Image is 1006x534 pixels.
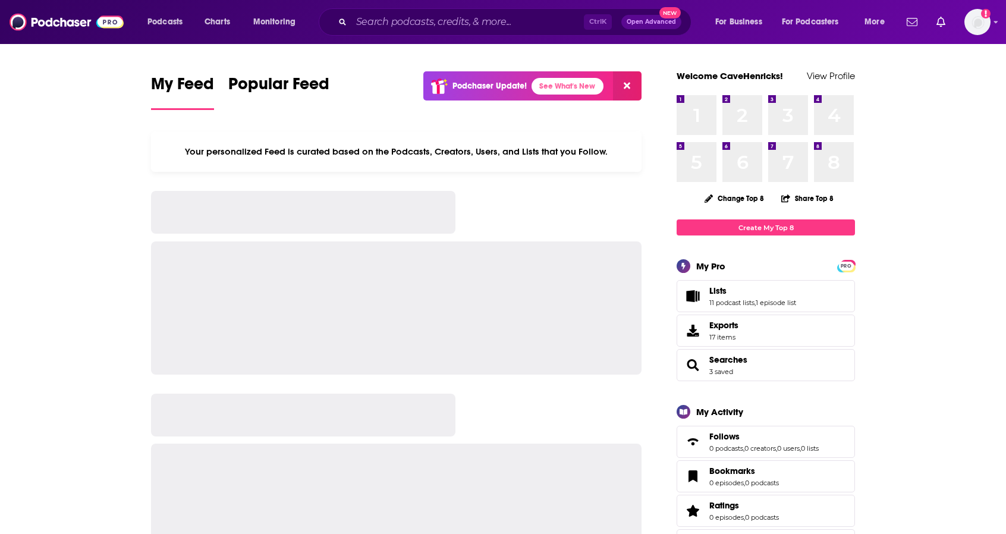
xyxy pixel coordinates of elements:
[677,426,855,458] span: Follows
[677,495,855,527] span: Ratings
[709,500,739,511] span: Ratings
[964,9,991,35] button: Show profile menu
[681,468,705,485] a: Bookmarks
[800,444,801,453] span: ,
[709,500,779,511] a: Ratings
[677,219,855,235] a: Create My Top 8
[709,285,796,296] a: Lists
[801,444,819,453] a: 0 lists
[777,444,800,453] a: 0 users
[681,357,705,373] a: Searches
[627,19,676,25] span: Open Advanced
[253,14,295,30] span: Monitoring
[782,14,839,30] span: For Podcasters
[745,479,779,487] a: 0 podcasts
[709,466,779,476] a: Bookmarks
[707,12,777,32] button: open menu
[697,191,771,206] button: Change Top 8
[709,285,727,296] span: Lists
[709,320,738,331] span: Exports
[147,14,183,30] span: Podcasts
[856,12,900,32] button: open menu
[709,479,744,487] a: 0 episodes
[709,431,819,442] a: Follows
[696,406,743,417] div: My Activity
[197,12,237,32] a: Charts
[744,444,776,453] a: 0 creators
[709,333,738,341] span: 17 items
[964,9,991,35] span: Logged in as CaveHenricks
[151,131,642,172] div: Your personalized Feed is curated based on the Podcasts, Creators, Users, and Lists that you Follow.
[532,78,603,95] a: See What's New
[981,9,991,18] svg: Add a profile image
[677,280,855,312] span: Lists
[681,434,705,450] a: Follows
[839,262,853,271] span: PRO
[681,288,705,304] a: Lists
[10,11,124,33] img: Podchaser - Follow, Share and Rate Podcasts
[681,322,705,339] span: Exports
[709,513,744,522] a: 0 episodes
[709,354,747,365] a: Searches
[709,444,743,453] a: 0 podcasts
[228,74,329,110] a: Popular Feed
[744,513,745,522] span: ,
[677,70,783,81] a: Welcome CaveHenricks!
[743,444,744,453] span: ,
[932,12,950,32] a: Show notifications dropdown
[677,349,855,381] span: Searches
[709,367,733,376] a: 3 saved
[696,260,725,272] div: My Pro
[659,7,681,18] span: New
[964,9,991,35] img: User Profile
[452,81,527,91] p: Podchaser Update!
[745,513,779,522] a: 0 podcasts
[677,460,855,492] span: Bookmarks
[756,299,796,307] a: 1 episode list
[330,8,703,36] div: Search podcasts, credits, & more...
[902,12,922,32] a: Show notifications dropdown
[776,444,777,453] span: ,
[807,70,855,81] a: View Profile
[245,12,311,32] button: open menu
[228,74,329,101] span: Popular Feed
[709,299,754,307] a: 11 podcast lists
[744,479,745,487] span: ,
[781,187,834,210] button: Share Top 8
[709,431,740,442] span: Follows
[151,74,214,110] a: My Feed
[205,14,230,30] span: Charts
[774,12,856,32] button: open menu
[139,12,198,32] button: open menu
[709,466,755,476] span: Bookmarks
[715,14,762,30] span: For Business
[681,502,705,519] a: Ratings
[584,14,612,30] span: Ctrl K
[864,14,885,30] span: More
[677,315,855,347] a: Exports
[621,15,681,29] button: Open AdvancedNew
[754,299,756,307] span: ,
[839,261,853,270] a: PRO
[151,74,214,101] span: My Feed
[351,12,584,32] input: Search podcasts, credits, & more...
